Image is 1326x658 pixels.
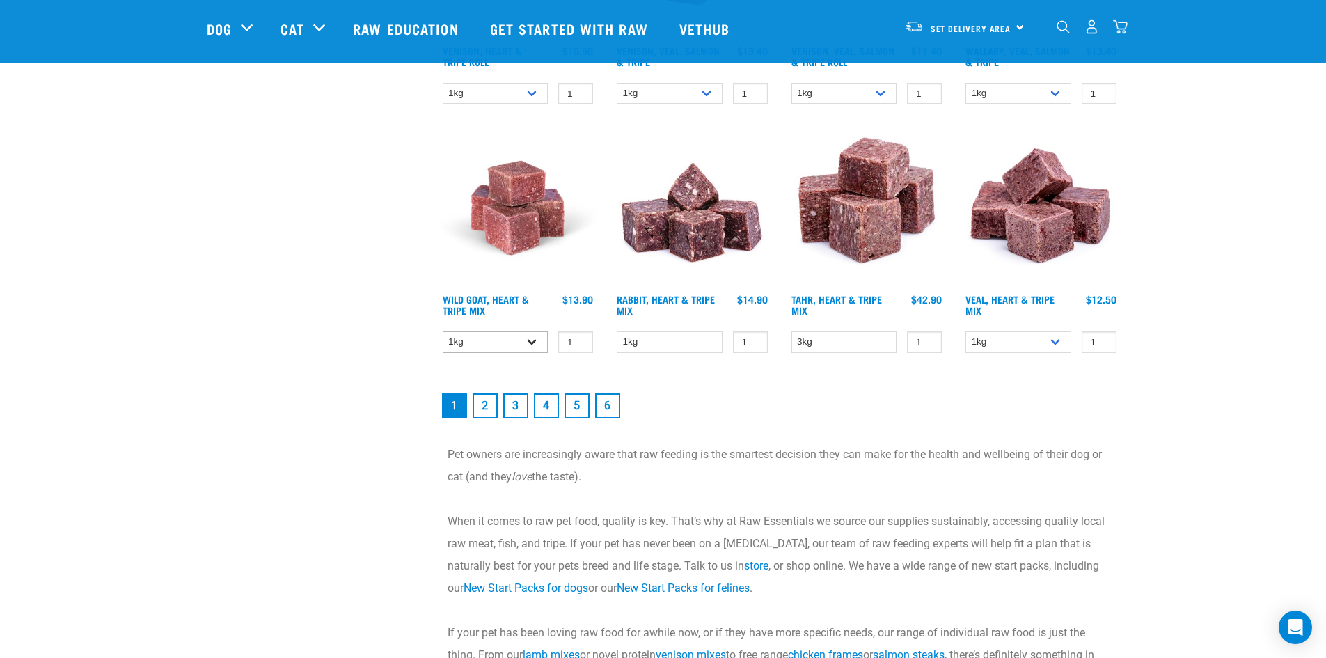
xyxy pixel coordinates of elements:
[558,83,593,104] input: 1
[207,18,232,39] a: Dog
[931,26,1011,31] span: Set Delivery Area
[907,331,942,353] input: 1
[464,581,588,595] a: New Start Packs for dogs
[439,391,1120,421] nav: pagination
[473,393,498,418] a: Goto page 2
[558,331,593,353] input: 1
[442,393,467,418] a: Page 1
[534,393,559,418] a: Goto page 4
[476,1,665,56] a: Get started with Raw
[617,297,715,313] a: Rabbit, Heart & Tripe Mix
[1057,20,1070,33] img: home-icon-1@2x.png
[965,297,1055,313] a: Veal, Heart & Tripe Mix
[791,297,882,313] a: Tahr, Heart & Tripe Mix
[737,294,768,305] div: $14.90
[1084,19,1099,34] img: user.png
[595,393,620,418] a: Goto page 6
[443,297,529,313] a: Wild Goat, Heart & Tripe Mix
[905,20,924,33] img: van-moving.png
[565,393,590,418] a: Goto page 5
[907,83,942,104] input: 1
[439,129,597,287] img: Goat Heart Tripe 8451
[962,129,1120,287] img: Cubes
[281,18,304,39] a: Cat
[1279,611,1312,644] div: Open Intercom Messenger
[562,294,593,305] div: $13.90
[448,510,1112,600] p: When it comes to raw pet food, quality is key. That’s why at Raw Essentials we source our supplie...
[448,444,1112,488] p: Pet owners are increasingly aware that raw feeding is the smartest decision they can make for the...
[665,1,748,56] a: Vethub
[733,331,768,353] input: 1
[1086,294,1116,305] div: $12.50
[617,581,750,595] a: New Start Packs for felines
[788,129,946,287] img: Tahr Heart Tripe Mix 01
[613,129,771,287] img: 1175 Rabbit Heart Tripe Mix 01
[733,83,768,104] input: 1
[339,1,475,56] a: Raw Education
[1082,83,1116,104] input: 1
[1082,331,1116,353] input: 1
[503,393,528,418] a: Goto page 3
[1113,19,1128,34] img: home-icon@2x.png
[512,470,532,483] em: love
[911,294,942,305] div: $42.90
[744,559,768,572] a: store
